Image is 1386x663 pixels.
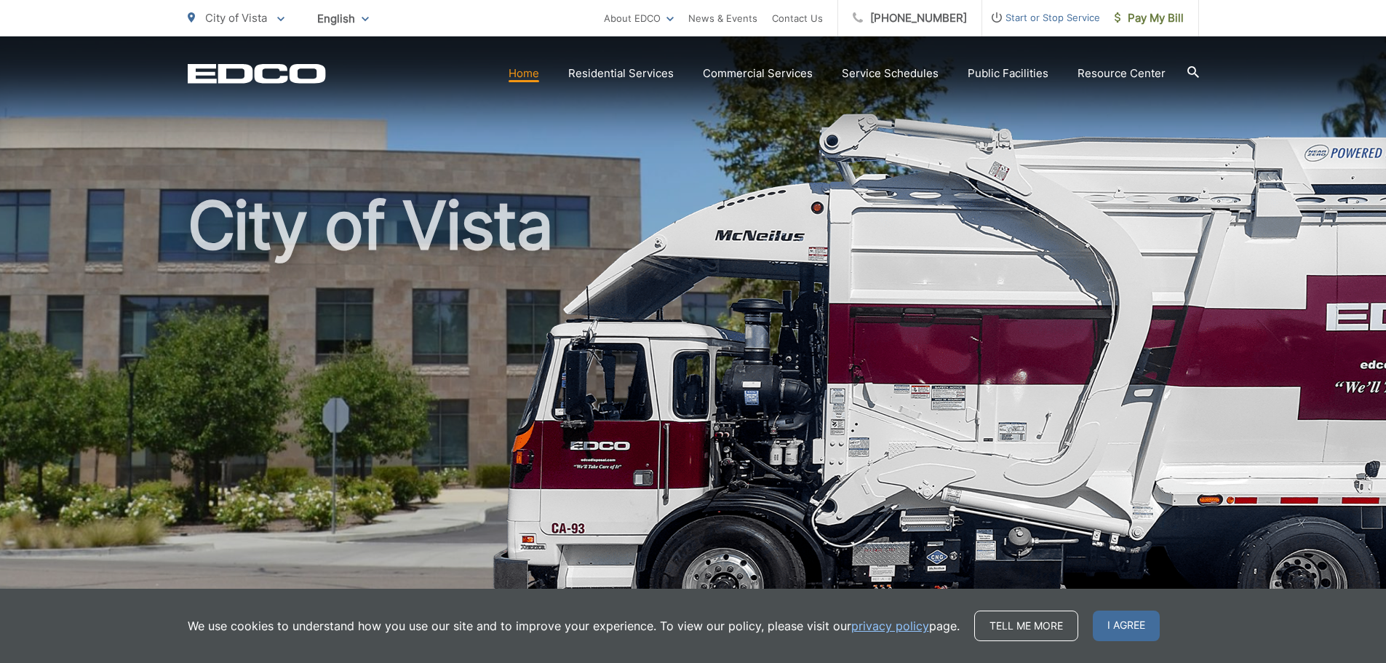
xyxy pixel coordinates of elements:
a: News & Events [688,9,757,27]
a: Public Facilities [968,65,1048,82]
a: Residential Services [568,65,674,82]
h1: City of Vista [188,189,1199,650]
a: privacy policy [851,617,929,635]
a: Resource Center [1078,65,1166,82]
a: About EDCO [604,9,674,27]
a: Service Schedules [842,65,939,82]
a: EDCD logo. Return to the homepage. [188,63,326,84]
a: Tell me more [974,611,1078,641]
span: City of Vista [205,11,267,25]
a: Commercial Services [703,65,813,82]
span: I agree [1093,611,1160,641]
p: We use cookies to understand how you use our site and to improve your experience. To view our pol... [188,617,960,635]
a: Home [509,65,539,82]
span: English [306,6,380,31]
span: Pay My Bill [1115,9,1184,27]
a: Contact Us [772,9,823,27]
